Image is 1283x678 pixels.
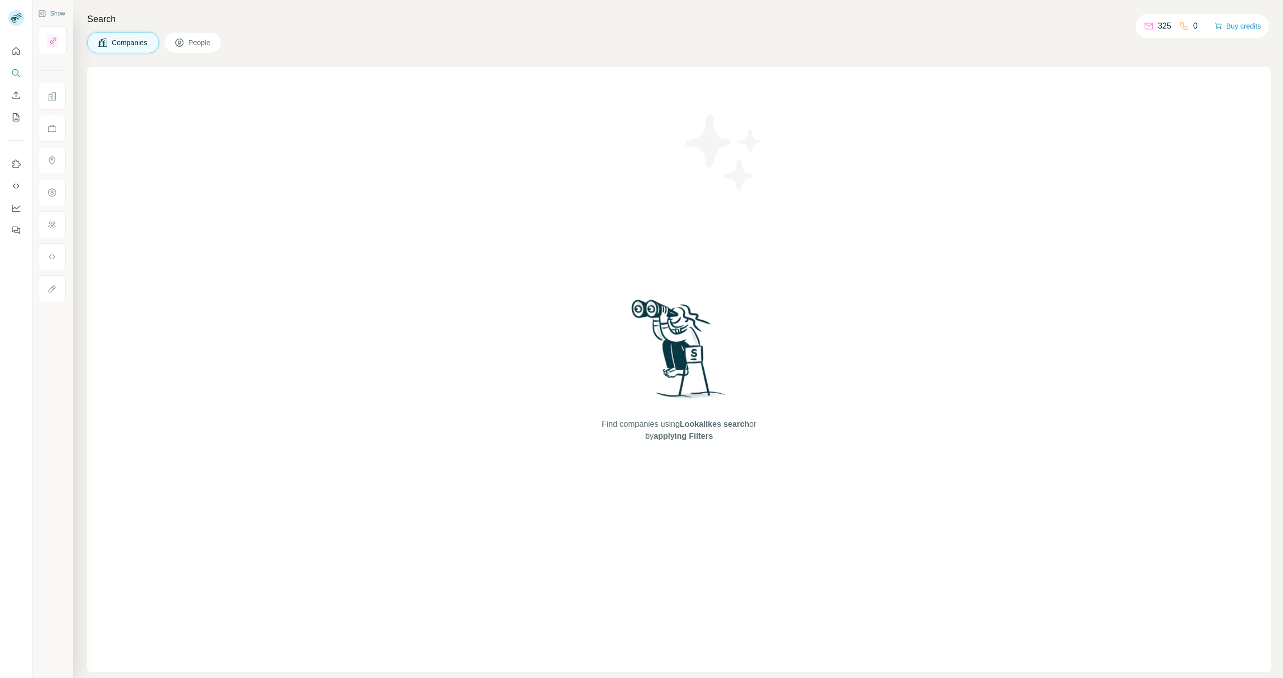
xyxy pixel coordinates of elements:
p: 325 [1158,20,1171,32]
button: Quick start [8,42,24,60]
button: Dashboard [8,199,24,217]
button: Search [8,64,24,82]
img: Surfe Illustration - Stars [679,107,769,198]
p: 0 [1193,20,1198,32]
button: Enrich CSV [8,86,24,104]
h4: Search [87,12,1271,26]
span: Lookalikes search [680,420,749,428]
button: My lists [8,108,24,126]
span: Companies [112,38,148,48]
button: Use Surfe API [8,177,24,195]
span: Find companies using or by [599,418,759,442]
button: Feedback [8,221,24,239]
button: Use Surfe on LinkedIn [8,155,24,173]
span: applying Filters [654,432,713,440]
button: Show [31,6,72,21]
img: Surfe Illustration - Woman searching with binoculars [627,297,731,409]
span: People [188,38,211,48]
button: Buy credits [1214,19,1261,33]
